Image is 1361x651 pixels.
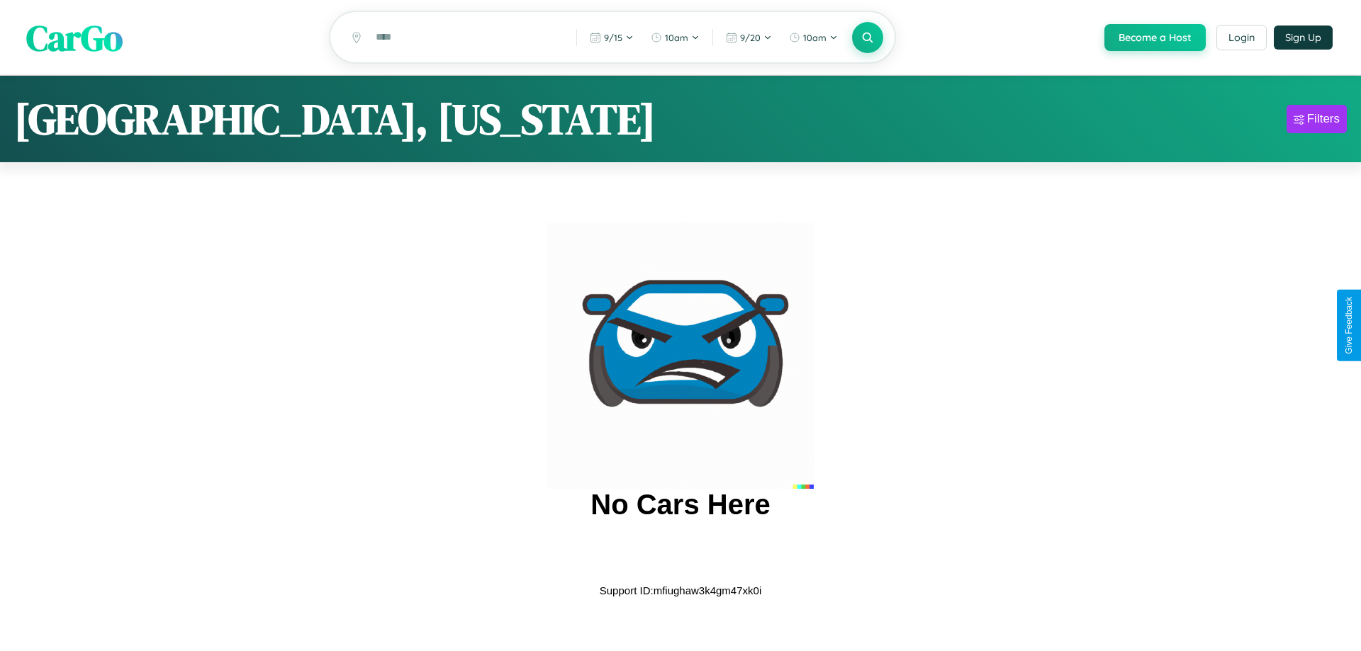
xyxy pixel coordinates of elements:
button: Become a Host [1104,24,1206,51]
span: 10am [665,32,688,43]
span: CarGo [26,13,123,62]
div: Give Feedback [1344,297,1354,354]
button: 9/20 [719,26,779,49]
button: 10am [644,26,707,49]
span: 9 / 15 [604,32,622,43]
span: 10am [803,32,827,43]
h2: No Cars Here [590,489,770,521]
div: Filters [1307,112,1340,126]
button: Sign Up [1274,26,1333,50]
p: Support ID: mfiughaw3k4gm47xk0i [600,581,761,600]
button: Filters [1287,105,1347,133]
button: 9/15 [583,26,641,49]
button: 10am [782,26,845,49]
button: Login [1216,25,1267,50]
h1: [GEOGRAPHIC_DATA], [US_STATE] [14,90,656,148]
img: car [547,222,814,489]
span: 9 / 20 [740,32,761,43]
